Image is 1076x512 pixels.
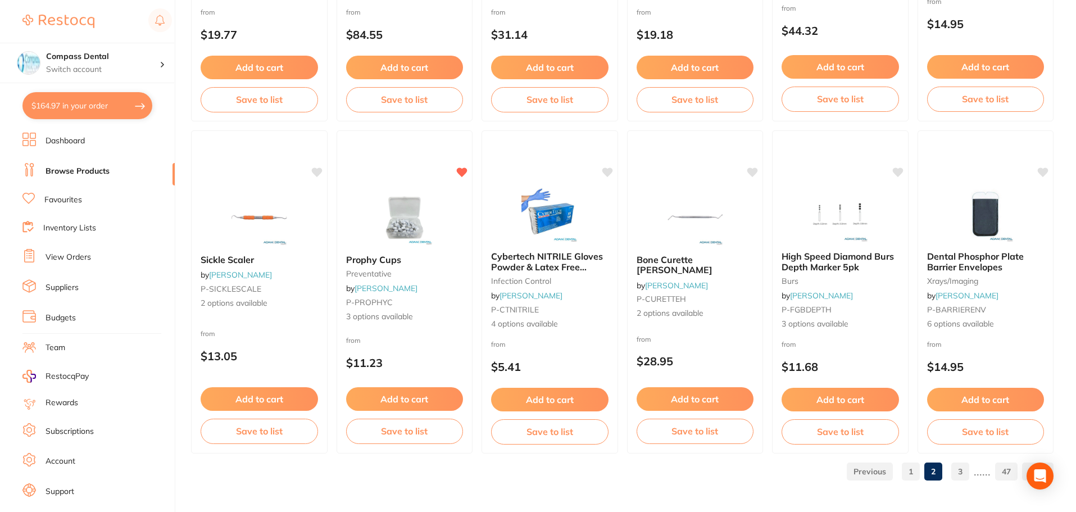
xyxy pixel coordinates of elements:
[46,312,76,324] a: Budgets
[803,186,877,242] img: High Speed Diamond Burs Depth Marker 5pk
[927,251,1024,272] span: Dental Phosphor Plate Barrier Envelopes
[491,319,609,330] span: 4 options available
[346,297,393,307] span: P-PROPHYC
[782,251,894,272] span: High Speed Diamond Burs Depth Marker 5pk
[22,8,94,34] a: Restocq Logo
[782,360,899,373] p: $11.68
[782,251,899,272] b: High Speed Diamond Burs Depth Marker 5pk
[491,305,539,315] span: P-CTNITRILE
[346,255,464,265] b: Prophy Cups
[46,252,91,263] a: View Orders
[209,270,272,280] a: [PERSON_NAME]
[44,194,82,206] a: Favourites
[782,388,899,411] button: Add to cart
[927,55,1045,79] button: Add to cart
[46,426,94,437] a: Subscriptions
[46,51,160,62] h4: Compass Dental
[782,4,796,12] span: from
[491,56,609,79] button: Add to cart
[782,340,796,348] span: from
[637,87,754,112] button: Save to list
[346,387,464,411] button: Add to cart
[491,340,506,348] span: from
[491,87,609,112] button: Save to list
[46,282,79,293] a: Suppliers
[201,350,318,363] p: $13.05
[46,397,78,409] a: Rewards
[22,92,152,119] button: $164.97 in your order
[46,135,85,147] a: Dashboard
[201,254,254,265] span: Sickle Scaler
[782,55,899,79] button: Add to cart
[500,291,562,301] a: [PERSON_NAME]
[346,356,464,369] p: $11.23
[346,269,464,278] small: preventative
[782,277,899,286] small: burs
[201,8,215,16] span: from
[927,277,1045,286] small: xrays/imaging
[637,335,651,343] span: from
[936,291,998,301] a: [PERSON_NAME]
[43,223,96,234] a: Inventory Lists
[927,340,942,348] span: from
[927,360,1045,373] p: $14.95
[637,308,754,319] span: 2 options available
[927,419,1045,444] button: Save to list
[346,254,401,265] span: Prophy Cups
[782,87,899,111] button: Save to list
[637,28,754,41] p: $19.18
[927,388,1045,411] button: Add to cart
[902,460,920,483] a: 1
[927,87,1045,111] button: Save to list
[201,387,318,411] button: Add to cart
[637,254,712,275] span: Bone Curette [PERSON_NAME]
[927,17,1045,30] p: $14.95
[491,251,603,283] span: Cybertech NITRILE Gloves Powder & Latex Free 100/pk
[346,56,464,79] button: Add to cart
[782,291,853,301] span: by
[491,28,609,41] p: $31.14
[1027,463,1054,490] div: Open Intercom Messenger
[201,329,215,338] span: from
[491,8,506,16] span: from
[346,336,361,345] span: from
[637,8,651,16] span: from
[927,305,986,315] span: P-BARRIERENV
[637,294,686,304] span: P-CURETTEH
[782,24,899,37] p: $44.32
[22,370,36,383] img: RestocqPay
[346,8,361,16] span: from
[659,189,732,246] img: Bone Curette Hemmingway
[637,255,754,275] b: Bone Curette Hemmingway
[637,419,754,443] button: Save to list
[927,251,1045,272] b: Dental Phosphor Plate Barrier Envelopes
[46,342,65,354] a: Team
[949,186,1022,242] img: Dental Phosphor Plate Barrier Envelopes
[974,465,991,478] p: ......
[346,311,464,323] span: 3 options available
[782,319,899,330] span: 3 options available
[46,486,74,497] a: Support
[637,280,708,291] span: by
[491,419,609,444] button: Save to list
[46,64,160,75] p: Switch account
[951,460,969,483] a: 3
[368,189,441,246] img: Prophy Cups
[46,456,75,467] a: Account
[201,419,318,443] button: Save to list
[637,56,754,79] button: Add to cart
[491,388,609,411] button: Add to cart
[46,166,110,177] a: Browse Products
[201,298,318,309] span: 2 options available
[513,186,586,242] img: Cybertech NITRILE Gloves Powder & Latex Free 100/pk
[782,419,899,444] button: Save to list
[201,56,318,79] button: Add to cart
[927,319,1045,330] span: 6 options available
[491,277,609,286] small: infection control
[201,284,261,294] span: P-SICKLESCALE
[346,283,417,293] span: by
[491,291,562,301] span: by
[201,270,272,280] span: by
[22,15,94,28] img: Restocq Logo
[201,255,318,265] b: Sickle Scaler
